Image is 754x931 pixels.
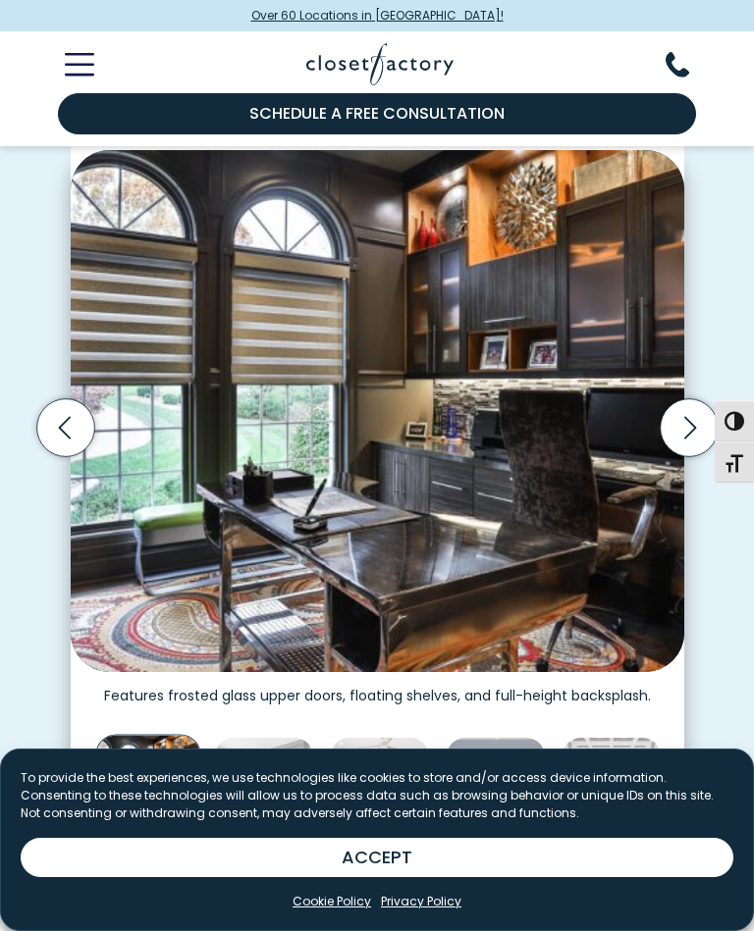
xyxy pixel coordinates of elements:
p: To provide the best experiences, we use technologies like cookies to store and/or access device i... [21,769,733,822]
a: Cookie Policy [293,893,371,910]
img: Modern home office with floral accent wallpaper, matte charcoal built-ins, and a light oak desk f... [214,737,314,837]
button: Toggle Font size [715,441,754,483]
button: Previous slide [30,392,101,463]
span: Over 60 Locations in [GEOGRAPHIC_DATA]! [251,7,504,25]
img: Office wall unit with lower drawers and upper open shelving with black backing. [562,737,662,837]
button: Phone Number [666,52,713,78]
button: Toggle High Contrast [715,400,754,441]
button: ACCEPT [21,838,733,877]
img: Built-in blue cabinetry with mesh-front doors and open shelving displays accessories like labeled... [330,737,430,837]
img: Sophisticated home office with dark wood cabinetry, metallic backsplash, under-cabinet lighting, ... [71,150,684,673]
a: Schedule a Free Consultation [58,93,696,134]
a: Privacy Policy [381,893,461,910]
img: Custom home office with blue built-ins, glass-front cabinets, adjustable shelving, custom drawer ... [446,737,546,837]
button: Next slide [654,392,725,463]
button: Toggle Mobile Menu [41,53,94,77]
figcaption: Features frosted glass upper doors, floating shelves, and full-height backsplash. [71,672,684,705]
img: Sophisticated home office with dark wood cabinetry, metallic backsplash, under-cabinet lighting, ... [95,734,200,839]
img: Closet Factory Logo [306,43,454,85]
